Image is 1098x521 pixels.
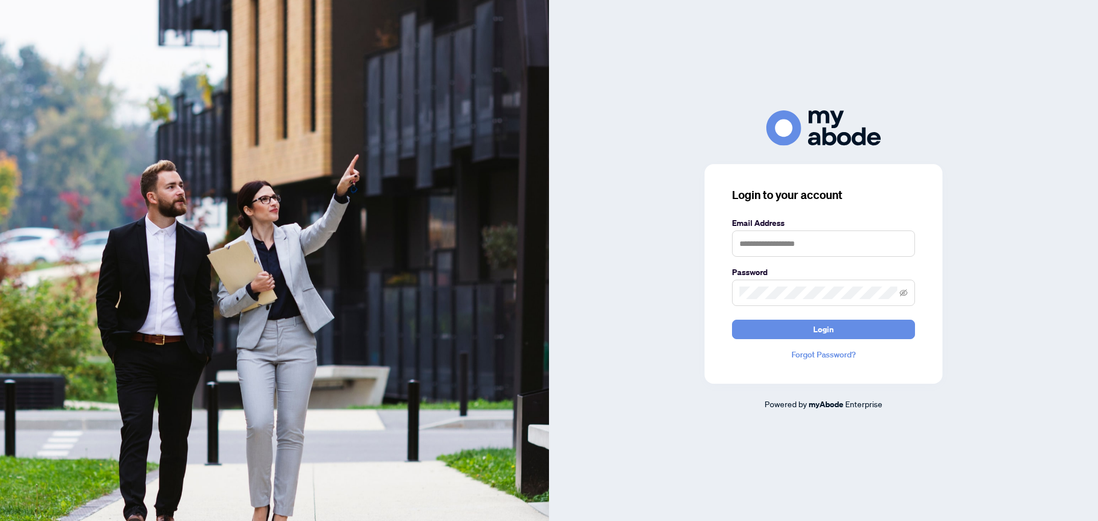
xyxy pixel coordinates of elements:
[765,399,807,409] span: Powered by
[732,266,915,279] label: Password
[845,399,882,409] span: Enterprise
[732,320,915,339] button: Login
[809,398,844,411] a: myAbode
[732,348,915,361] a: Forgot Password?
[813,320,834,339] span: Login
[732,217,915,229] label: Email Address
[766,110,881,145] img: ma-logo
[900,289,908,297] span: eye-invisible
[732,187,915,203] h3: Login to your account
